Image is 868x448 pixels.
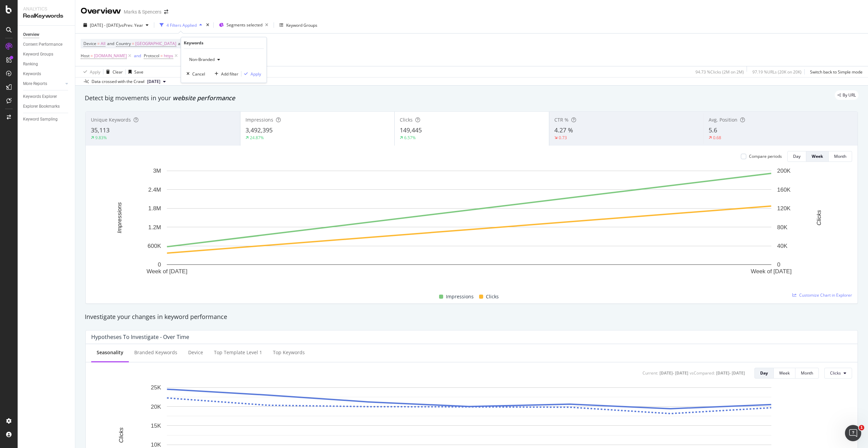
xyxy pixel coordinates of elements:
a: Customize Chart in Explorer [792,292,852,298]
div: Keyword Groups [286,22,317,28]
div: Add filter [221,71,238,77]
span: Impressions [446,293,474,301]
text: 0 [777,261,780,268]
span: vs Prev. Year [120,22,143,28]
div: Cancel [192,71,205,77]
span: https [164,51,173,61]
span: Segments selected [226,22,262,28]
div: Keywords [184,40,203,46]
div: 0.73 [559,135,567,141]
button: and [134,52,141,59]
text: Impressions [116,202,123,233]
text: 600K [147,243,161,249]
span: Avg. Position [709,116,737,123]
div: Investigate your changes in keyword performance [85,313,859,321]
text: 1.8M [148,205,161,212]
span: and [178,41,185,46]
text: 40K [777,243,788,249]
span: Non-Branded [186,57,215,62]
text: 200K [777,168,791,174]
span: 2025 Aug. 9th [147,79,160,85]
span: 149,445 [400,126,422,134]
div: Compare periods [749,153,782,159]
button: Day [787,151,806,162]
div: Hypotheses to Investigate - Over Time [91,334,189,340]
div: RealKeywords [23,12,70,20]
div: Week [812,153,823,159]
iframe: Intercom live chat [845,425,861,441]
a: Keyword Groups [23,51,70,58]
text: 2.4M [148,187,161,193]
div: Keywords [23,70,41,78]
button: Switch back to Simple mode [807,66,863,77]
div: More Reports [23,80,47,87]
span: = [132,41,134,46]
a: Explorer Bookmarks [23,103,70,110]
text: 15K [151,423,161,429]
div: Apply [251,71,261,77]
button: Month [795,368,819,379]
div: 97.19 % URLs ( 20K on 20K ) [752,69,802,75]
div: Apply [90,69,100,75]
div: Content Performance [23,41,62,48]
span: Unique Keywords [91,116,131,123]
svg: A chart. [91,167,847,285]
div: 94.73 % Clicks ( 2M on 2M ) [695,69,744,75]
div: Ranking [23,61,38,68]
text: 20K [151,403,161,410]
span: All [101,39,105,48]
div: Overview [81,5,121,17]
button: Month [829,151,852,162]
a: Keywords [23,70,70,78]
div: Day [793,153,801,159]
div: 0.68 [713,135,721,141]
button: Cancel [184,70,205,77]
div: arrow-right-arrow-left [164,9,168,14]
div: 9.83% [95,135,107,141]
text: 3M [153,168,161,174]
span: CTR % [554,116,569,123]
div: Device [188,349,203,356]
span: = [160,53,163,59]
span: = [91,53,93,59]
a: Keywords Explorer [23,93,70,100]
span: Clicks [400,116,413,123]
div: Keywords Explorer [23,93,57,100]
span: Device [83,41,96,46]
button: Week [774,368,795,379]
span: By URL [843,93,856,97]
span: [DOMAIN_NAME] [94,51,127,61]
button: Save [126,66,143,77]
span: 5.6 [709,126,717,134]
div: 4 Filters Applied [166,22,197,28]
div: Week [779,370,790,376]
div: Switch back to Simple mode [810,69,863,75]
div: Overview [23,31,39,38]
button: Keyword Groups [277,20,320,30]
a: Ranking [23,61,70,68]
div: Keyword Groups [23,51,53,58]
div: Analytics [23,5,70,12]
div: Marks & Spencers [124,8,161,15]
span: 1 [859,425,864,430]
button: 4 Filters Applied [157,20,205,30]
span: 35,113 [91,126,110,134]
button: [DATE] [144,78,169,86]
text: Clicks [816,210,822,226]
span: Clicks [830,370,841,376]
div: Month [834,153,846,159]
text: 0 [158,261,161,268]
span: 3,492,395 [245,126,273,134]
div: [DATE] - [DATE] [659,370,688,376]
a: More Reports [23,80,63,87]
text: 160K [777,187,791,193]
button: Segments selected [216,20,271,30]
span: Clicks [486,293,499,301]
span: and [107,41,114,46]
div: Seasonality [97,349,123,356]
div: legacy label [835,90,859,100]
a: Keyword Sampling [23,116,70,123]
text: Week of [DATE] [751,268,791,275]
div: Day [760,370,768,376]
text: 120K [777,205,791,212]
